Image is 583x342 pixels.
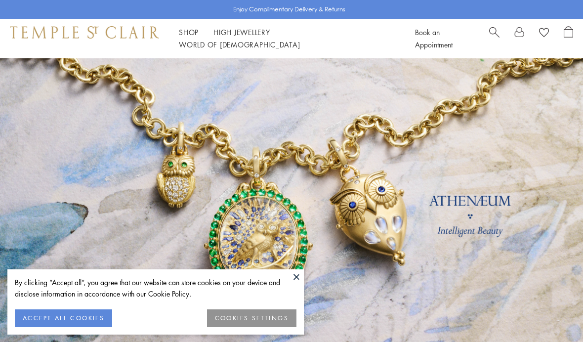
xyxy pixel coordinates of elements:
[179,40,300,49] a: World of [DEMOGRAPHIC_DATA]World of [DEMOGRAPHIC_DATA]
[179,27,199,37] a: ShopShop
[539,26,549,41] a: View Wishlist
[489,26,500,51] a: Search
[207,309,296,327] button: COOKIES SETTINGS
[179,26,393,51] nav: Main navigation
[15,309,112,327] button: ACCEPT ALL COOKIES
[564,26,573,51] a: Open Shopping Bag
[15,277,296,299] div: By clicking “Accept all”, you agree that our website can store cookies on your device and disclos...
[10,26,159,38] img: Temple St. Clair
[233,4,345,14] p: Enjoy Complimentary Delivery & Returns
[415,27,453,49] a: Book an Appointment
[213,27,270,37] a: High JewelleryHigh Jewellery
